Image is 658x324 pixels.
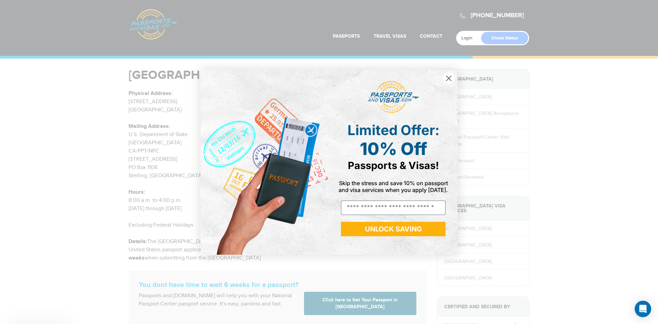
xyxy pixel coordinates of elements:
button: UNLOCK SAVING [341,222,446,236]
img: de9cda0d-0715-46ca-9a25-073762a91ba7.png [200,70,329,255]
span: 10% Off [360,139,427,159]
button: Close dialog [443,72,455,84]
img: passports and visas [368,81,419,113]
div: Open Intercom Messenger [635,301,651,317]
span: Limited Offer: [348,122,439,139]
span: Skip the stress and save 10% on passport and visa services when you apply [DATE]. [339,180,448,193]
span: Passports & Visas! [348,159,439,171]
